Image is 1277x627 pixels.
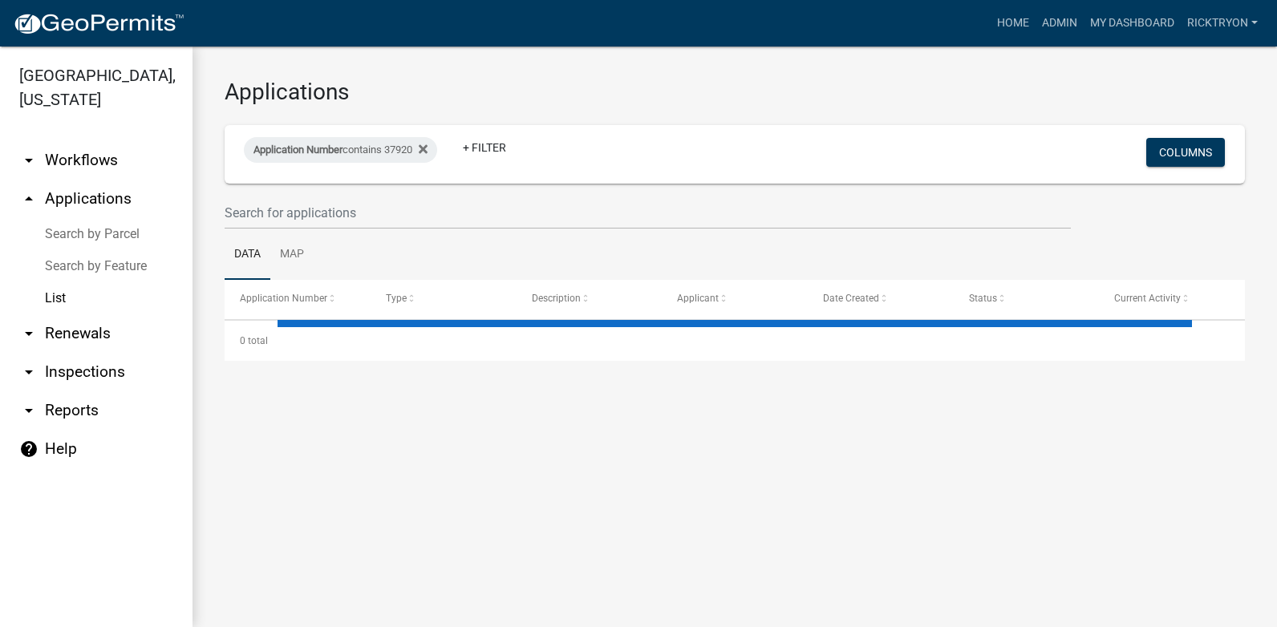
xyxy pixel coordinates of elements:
a: Admin [1036,8,1084,38]
datatable-header-cell: Applicant [662,280,808,318]
span: Description [532,293,581,304]
span: Applicant [677,293,719,304]
a: Data [225,229,270,281]
datatable-header-cell: Date Created [808,280,954,318]
i: arrow_drop_down [19,401,39,420]
span: Application Number [240,293,327,304]
a: Map [270,229,314,281]
i: help [19,439,39,459]
h3: Applications [225,79,1245,106]
a: My Dashboard [1084,8,1181,38]
datatable-header-cell: Type [371,280,517,318]
datatable-header-cell: Status [954,280,1100,318]
i: arrow_drop_down [19,151,39,170]
i: arrow_drop_down [19,362,39,382]
a: + Filter [450,133,519,162]
a: Home [991,8,1036,38]
span: Type [386,293,407,304]
i: arrow_drop_up [19,189,39,208]
datatable-header-cell: Application Number [225,280,371,318]
datatable-header-cell: Current Activity [1099,280,1245,318]
span: Application Number [253,144,343,156]
button: Columns [1146,138,1225,167]
i: arrow_drop_down [19,324,39,343]
div: contains 37920 [244,137,437,163]
span: Status [969,293,997,304]
div: 0 total [225,321,1245,361]
input: Search for applications [225,196,1071,229]
datatable-header-cell: Description [516,280,662,318]
a: ricktryon [1181,8,1264,38]
span: Date Created [823,293,879,304]
span: Current Activity [1114,293,1181,304]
